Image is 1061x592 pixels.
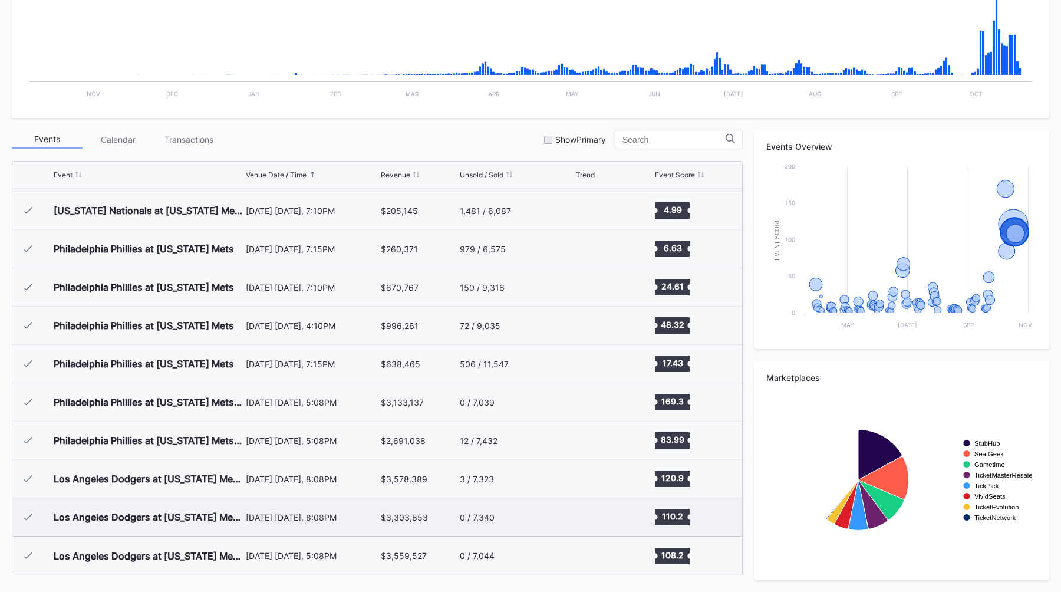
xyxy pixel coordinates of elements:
text: Jun [648,90,660,97]
div: Philadelphia Phillies at [US_STATE] Mets [54,281,234,293]
div: Philadelphia Phillies at [US_STATE] Mets [54,358,234,370]
div: $3,303,853 [381,512,428,522]
div: [DATE] [DATE], 5:08PM [246,551,378,561]
div: [DATE] [DATE], 7:15PM [246,359,378,369]
div: $3,133,137 [381,397,424,407]
svg: Chart title [576,541,611,571]
div: [DATE] [DATE], 7:10PM [246,206,378,216]
div: 72 / 9,035 [460,321,500,331]
input: Search [622,135,726,144]
div: [DATE] [DATE], 8:08PM [246,512,378,522]
div: Philadelphia Phillies at [US_STATE] Mets (NLDS Game 3, [US_STATE] Home Game 1) [54,396,243,408]
svg: Chart title [576,311,611,340]
text: Feb [330,90,341,97]
svg: Chart title [576,196,611,225]
svg: Chart title [576,502,611,532]
div: 1,481 / 6,087 [460,206,511,216]
div: Trend [576,170,595,179]
div: Event Score [655,170,695,179]
text: 100 [785,236,795,243]
text: Jan [248,90,260,97]
svg: Chart title [766,392,1037,568]
text: 0 [792,309,795,316]
div: 0 / 7,044 [460,551,495,561]
text: Oct [970,90,982,97]
svg: Chart title [576,272,611,302]
div: Los Angeles Dodgers at [US_STATE] Mets (NLCS Game 3, [US_STATE] Home Game 1) [54,473,243,485]
div: Events [12,130,83,149]
div: $638,465 [381,359,420,369]
text: TicketNetwork [974,514,1016,521]
text: 48.32 [661,320,684,330]
text: 169.3 [661,396,684,406]
text: 200 [785,163,795,170]
div: 0 / 7,340 [460,512,495,522]
div: 979 / 6,575 [460,244,506,254]
div: [US_STATE] Nationals at [US_STATE] Mets (Mets Reversible Hoodie Giveaway) [54,205,243,216]
text: Apr [488,90,500,97]
svg: Chart title [576,387,611,417]
div: 0 / 7,039 [460,397,495,407]
svg: Chart title [576,349,611,379]
text: [DATE] [724,90,743,97]
text: Nov [1019,321,1032,328]
div: Show Primary [555,134,606,144]
div: Los Angeles Dodgers at [US_STATE] Mets (NLCS Game 5, [US_STATE] Home Game 3) [54,550,243,562]
text: 17.43 [662,358,683,368]
text: 83.99 [661,435,684,445]
div: Events Overview [766,142,1037,152]
text: Nov [87,90,100,97]
div: Los Angeles Dodgers at [US_STATE] Mets (NLCS Game 4, [US_STATE] Home Game 2) [54,511,243,523]
text: SeatGeek [974,450,1004,458]
svg: Chart title [766,160,1037,337]
text: 24.61 [661,281,684,291]
text: Event Score [774,218,780,261]
text: 4.99 [663,205,681,215]
text: TicketMasterResale [974,472,1032,479]
div: $2,691,038 [381,436,426,446]
div: Marketplaces [766,373,1037,383]
text: 6.63 [663,243,681,253]
div: Calendar [83,130,153,149]
text: Sep [963,321,974,328]
div: Philadelphia Phillies at [US_STATE] Mets [54,243,234,255]
text: VividSeats [974,493,1006,500]
div: Philadelphia Phillies at [US_STATE] Mets (NLDS Game 4, [US_STATE] Home Game 2) [54,435,243,446]
div: [DATE] [DATE], 7:15PM [246,244,378,254]
svg: Chart title [576,234,611,264]
div: Venue Date / Time [246,170,307,179]
div: Event [54,170,73,179]
div: $996,261 [381,321,419,331]
div: [DATE] [DATE], 4:10PM [246,321,378,331]
text: Gametime [974,461,1005,468]
text: [DATE] [898,321,917,328]
text: May [566,90,579,97]
text: Mar [406,90,419,97]
div: 12 / 7,432 [460,436,497,446]
div: $3,559,527 [381,551,427,561]
div: [DATE] [DATE], 5:08PM [246,397,378,407]
div: 506 / 11,547 [460,359,509,369]
text: 120.9 [661,473,684,483]
text: 110.2 [662,511,683,521]
text: Sep [891,90,902,97]
div: Revenue [381,170,410,179]
div: Transactions [153,130,224,149]
div: Unsold / Sold [460,170,503,179]
text: 50 [788,272,795,279]
div: Philadelphia Phillies at [US_STATE] Mets [54,320,234,331]
text: Dec [166,90,178,97]
text: TicketEvolution [974,504,1019,511]
div: $3,578,389 [381,474,427,484]
div: 150 / 9,316 [460,282,505,292]
text: 150 [785,199,795,206]
text: TickPick [974,482,999,489]
div: [DATE] [DATE], 8:08PM [246,474,378,484]
div: 3 / 7,323 [460,474,494,484]
text: May [841,321,854,328]
text: StubHub [974,440,1000,447]
text: Aug [809,90,821,97]
div: [DATE] [DATE], 5:08PM [246,436,378,446]
div: $205,145 [381,206,418,216]
div: $260,371 [381,244,418,254]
